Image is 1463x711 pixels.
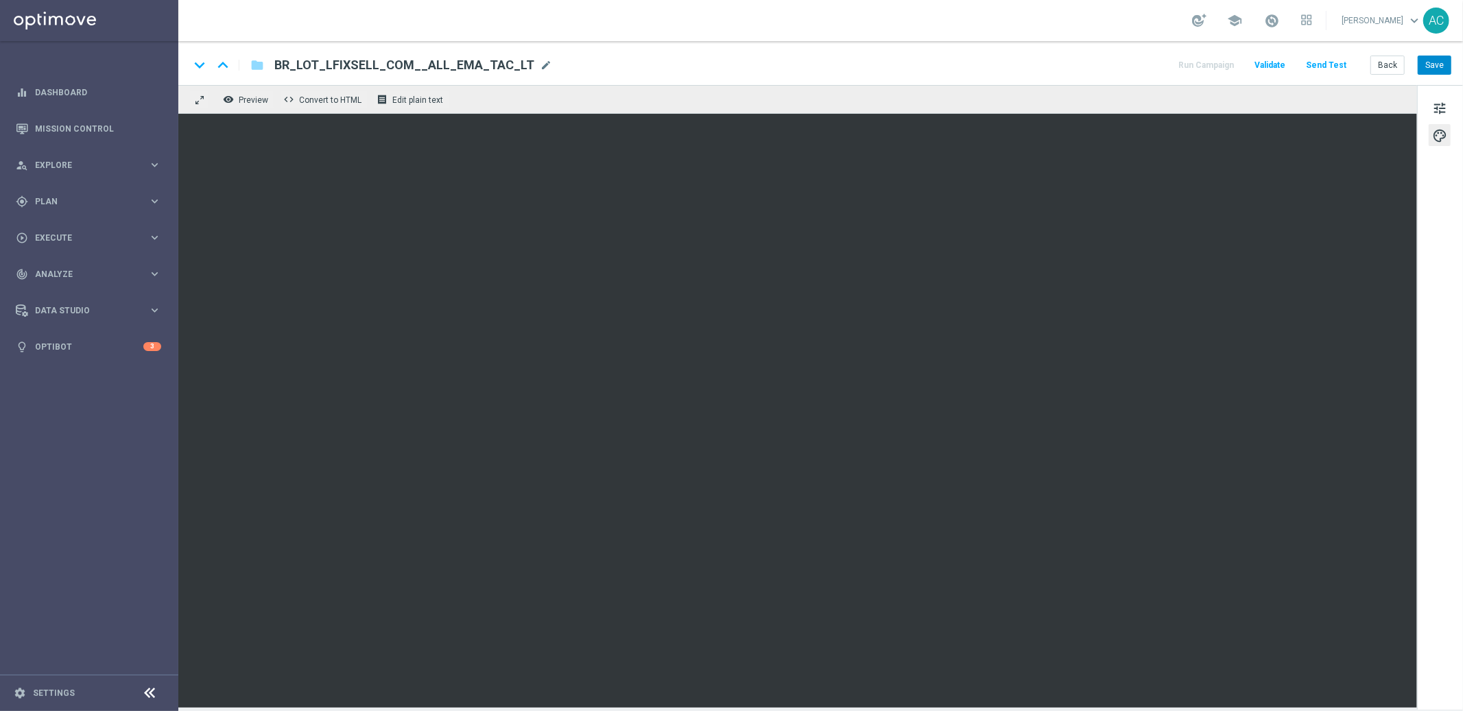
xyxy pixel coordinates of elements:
div: 3 [143,342,161,351]
i: folder [250,57,264,73]
i: lightbulb [16,341,28,353]
i: keyboard_arrow_right [148,231,161,244]
i: track_changes [16,268,28,280]
i: settings [14,687,26,699]
button: gps_fixed Plan keyboard_arrow_right [15,196,162,207]
div: Data Studio [16,304,148,317]
span: Preview [239,95,268,105]
div: Analyze [16,268,148,280]
i: gps_fixed [16,195,28,208]
div: Mission Control [16,110,161,147]
span: school [1227,13,1242,28]
button: Mission Control [15,123,162,134]
span: mode_edit [540,59,552,71]
span: Analyze [35,270,148,278]
span: Edit plain text [392,95,443,105]
a: Dashboard [35,74,161,110]
i: keyboard_arrow_right [148,158,161,171]
span: Data Studio [35,306,148,315]
span: Plan [35,197,148,206]
button: tune [1429,97,1451,119]
button: track_changes Analyze keyboard_arrow_right [15,269,162,280]
i: play_circle_outline [16,232,28,244]
button: Send Test [1304,56,1348,75]
a: [PERSON_NAME]keyboard_arrow_down [1340,10,1423,31]
span: Validate [1254,60,1285,70]
i: keyboard_arrow_up [213,55,233,75]
button: code Convert to HTML [280,91,368,108]
button: remove_red_eye Preview [219,91,274,108]
a: Mission Control [35,110,161,147]
button: receipt Edit plain text [373,91,449,108]
span: tune [1432,99,1447,117]
i: keyboard_arrow_down [189,55,210,75]
span: Explore [35,161,148,169]
div: Plan [16,195,148,208]
button: person_search Explore keyboard_arrow_right [15,160,162,171]
i: keyboard_arrow_right [148,267,161,280]
button: equalizer Dashboard [15,87,162,98]
button: palette [1429,124,1451,146]
span: BR_LOT_LFIXSELL_COM__ALL_EMA_TAC_LT [274,57,534,73]
button: play_circle_outline Execute keyboard_arrow_right [15,232,162,243]
i: person_search [16,159,28,171]
button: Data Studio keyboard_arrow_right [15,305,162,316]
button: lightbulb Optibot 3 [15,341,162,352]
div: Explore [16,159,148,171]
div: AC [1423,8,1449,34]
i: keyboard_arrow_right [148,304,161,317]
span: code [283,94,294,105]
i: remove_red_eye [223,94,234,105]
button: Back [1370,56,1405,75]
button: Validate [1252,56,1287,75]
button: Save [1418,56,1451,75]
div: Execute [16,232,148,244]
i: keyboard_arrow_right [148,195,161,208]
span: palette [1432,127,1447,145]
div: Dashboard [16,74,161,110]
a: Settings [33,689,75,697]
i: equalizer [16,86,28,99]
button: folder [249,54,265,76]
span: keyboard_arrow_down [1407,13,1422,28]
span: Convert to HTML [299,95,361,105]
span: Execute [35,234,148,242]
i: receipt [377,94,388,105]
div: Optibot [16,328,161,365]
a: Optibot [35,328,143,365]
